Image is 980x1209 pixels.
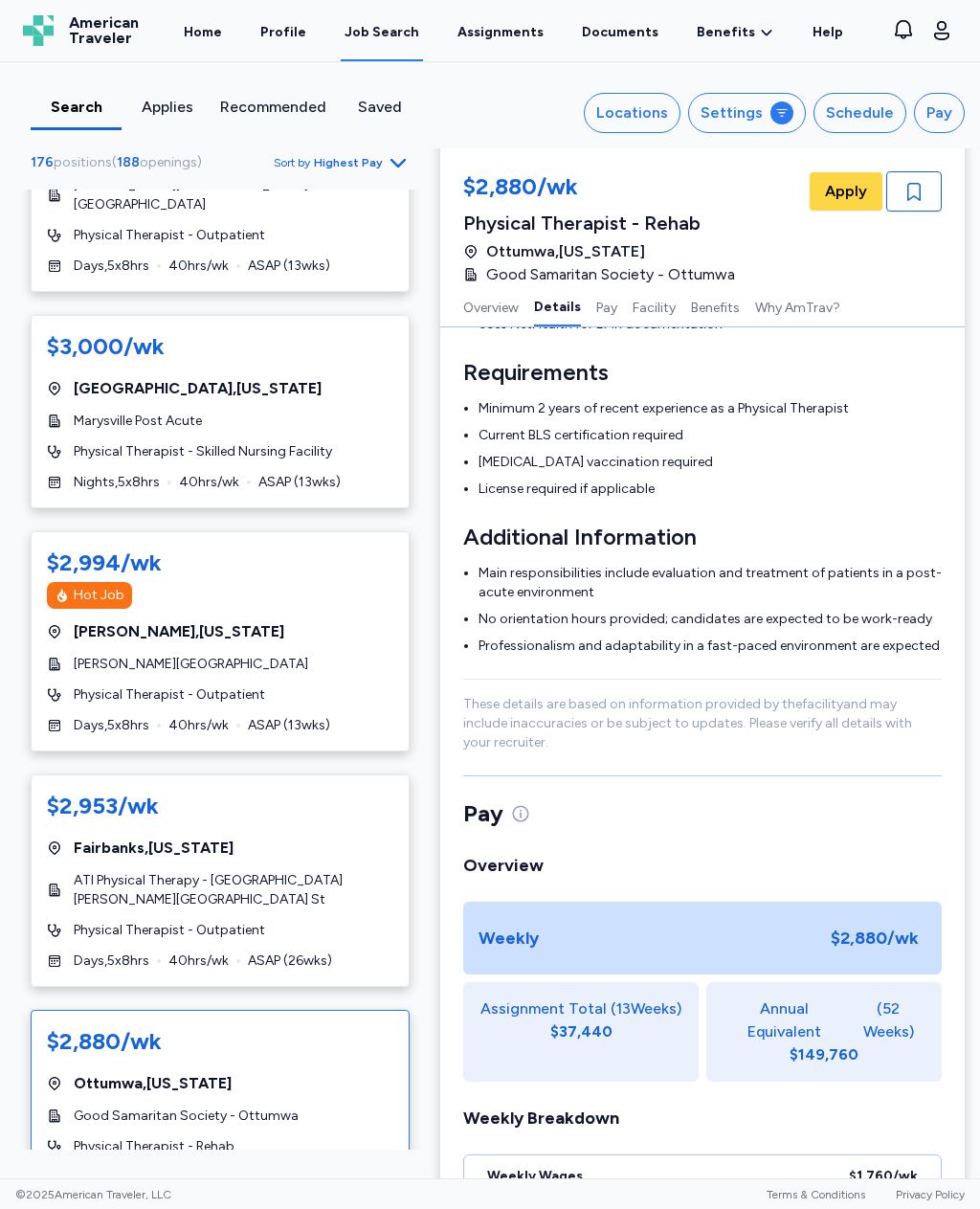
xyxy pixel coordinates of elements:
[74,473,160,492] span: Nights , 5 x 8 hrs
[342,96,417,119] div: Saved
[74,620,284,643] span: [PERSON_NAME] , [US_STATE]
[248,952,332,971] span: ASAP ( 26 wks)
[15,1187,171,1202] span: © 2025 American Traveler, LLC
[633,286,676,326] button: Facility
[258,473,341,492] span: ASAP ( 13 wks)
[74,952,149,971] span: Days , 5 x 8 hrs
[74,1137,234,1156] span: Physical Therapist - Rehab
[479,426,942,445] li: Current BLS certification required
[168,257,229,276] span: 40 hrs/wk
[74,257,149,276] span: Days , 5 x 8 hrs
[341,2,423,61] a: Job Search
[463,357,942,388] h3: Requirements
[926,101,952,124] div: Pay
[74,377,322,400] span: [GEOGRAPHIC_DATA] , [US_STATE]
[611,997,681,1020] span: ( 13 Weeks)
[463,286,519,326] button: Overview
[479,564,942,602] li: Main responsibilities include evaluation and treatment of patients in a post-acute environment
[697,23,774,42] a: Benefits
[54,154,112,170] span: positions
[463,798,503,829] span: Pay
[74,837,234,860] span: Fairbanks , [US_STATE]
[463,522,942,552] h3: Additional Information
[479,637,942,656] li: Professionalism and adaptability in a fast-paced environment are expected
[179,473,239,492] span: 40 hrs/wk
[813,93,906,133] button: Schedule
[463,695,942,752] p: These details are based on information provided by the facility and may include inaccuracies or b...
[74,442,332,461] span: Physical Therapist - Skilled Nursing Facility
[849,1167,918,1186] div: $1,760 /wk
[47,791,159,821] div: $2,953/wk
[479,610,942,629] li: No orientation hours provided; candidates are expected to be work-ready
[23,15,54,46] img: Logo
[688,93,806,133] button: Settings
[914,93,965,133] button: Pay
[74,1072,232,1095] span: Ottumwa , [US_STATE]
[479,453,942,472] li: [MEDICAL_DATA] vaccination required
[755,286,840,326] button: Why AmTrav?
[487,1167,583,1186] div: Weekly Wages
[596,101,668,124] div: Locations
[74,921,265,940] span: Physical Therapist - Outpatient
[47,548,162,578] div: $2,994/wk
[463,852,942,879] div: Overview
[31,153,210,172] div: ( )
[47,1026,162,1057] div: $2,880/wk
[463,171,746,206] div: $2,880/wk
[274,151,410,174] button: Sort byHighest Pay
[168,716,229,735] span: 40 hrs/wk
[47,331,165,362] div: $3,000/wk
[691,286,740,326] button: Benefits
[274,155,310,170] span: Sort by
[74,226,265,245] span: Physical Therapist - Outpatient
[168,952,229,971] span: 40 hrs/wk
[463,1105,942,1131] div: Weekly Breakdown
[74,655,308,674] span: [PERSON_NAME][GEOGRAPHIC_DATA]
[74,586,124,605] div: Hot Job
[140,154,197,170] span: openings
[248,716,330,735] span: ASAP ( 13 wks)
[826,101,894,124] div: Schedule
[74,685,265,705] span: Physical Therapist - Outpatient
[74,176,393,214] span: [PERSON_NAME][GEOGRAPHIC_DATA] - [GEOGRAPHIC_DATA]
[825,180,867,203] span: Apply
[479,399,942,418] li: Minimum 2 years of recent experience as a Physical Therapist
[534,286,581,326] button: Details
[463,210,746,236] div: Physical Therapist - Rehab
[74,716,149,735] span: Days , 5 x 8 hrs
[486,240,645,263] span: Ottumwa , [US_STATE]
[584,93,680,133] button: Locations
[896,1188,965,1201] a: Privacy Policy
[314,155,383,170] span: Highest Pay
[129,96,205,119] div: Applies
[550,1020,612,1043] div: $37,440
[790,1043,858,1066] div: $149,760
[480,997,607,1020] span: Assignment Total
[31,154,54,170] span: 176
[345,23,419,42] div: Job Search
[117,154,140,170] span: 188
[697,23,755,42] span: Benefits
[596,286,617,326] button: Pay
[74,1107,299,1126] span: Good Samaritan Society - Ottumwa
[74,412,202,431] span: Marysville Post Acute
[810,172,882,211] button: Apply
[486,263,735,286] span: Good Samaritan Society - Ottumwa
[248,257,330,276] span: ASAP ( 13 wks)
[850,997,926,1043] span: (52 Weeks)
[722,997,846,1043] span: Annual Equivalent
[69,15,139,46] span: American Traveler
[479,480,942,499] li: License required if applicable
[767,1188,865,1201] a: Terms & Conditions
[823,917,926,959] div: $2,880 /wk
[479,925,539,952] div: Weekly
[220,96,326,119] div: Recommended
[701,101,763,124] div: Settings
[38,96,114,119] div: Search
[74,871,393,909] span: ATI Physical Therapy - [GEOGRAPHIC_DATA][PERSON_NAME][GEOGRAPHIC_DATA] St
